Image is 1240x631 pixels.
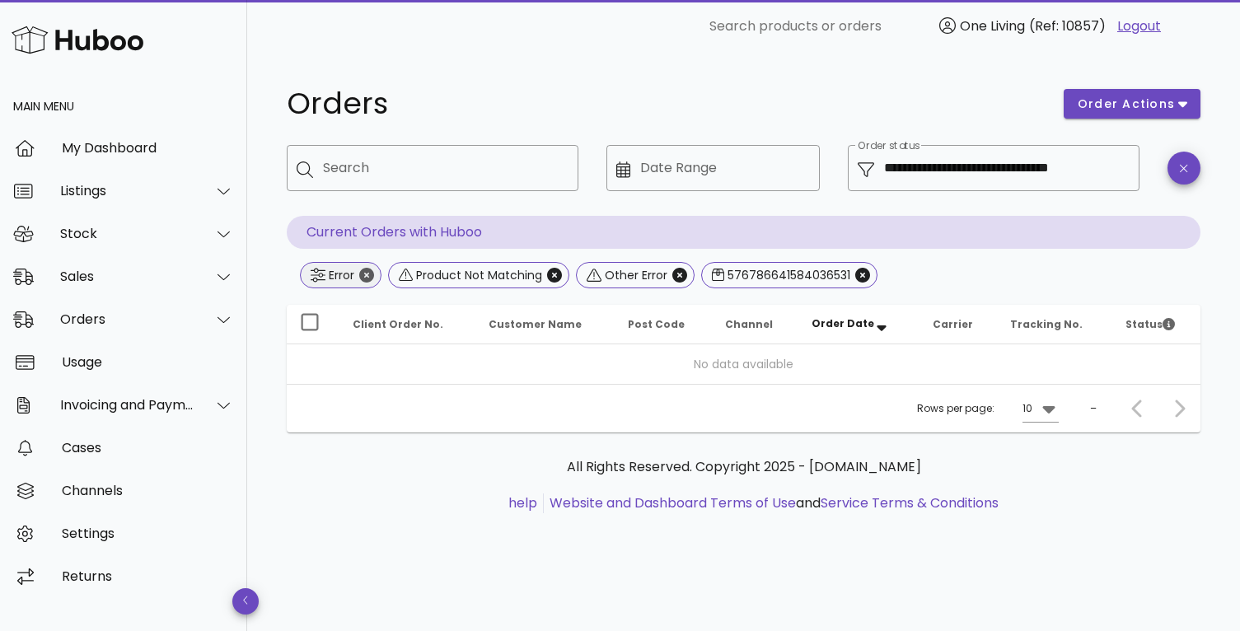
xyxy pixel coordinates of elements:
[489,317,582,331] span: Customer Name
[712,305,798,344] th: Channel
[475,305,615,344] th: Customer Name
[1022,395,1059,422] div: 10Rows per page:
[300,457,1187,477] p: All Rights Reserved. Copyright 2025 - [DOMAIN_NAME]
[359,268,374,283] button: Close
[547,268,562,283] button: Close
[325,267,354,283] div: Error
[353,317,443,331] span: Client Order No.
[550,493,796,512] a: Website and Dashboard Terms of Use
[855,268,870,283] button: Close
[1064,89,1200,119] button: order actions
[60,311,194,327] div: Orders
[62,483,234,498] div: Channels
[12,22,143,58] img: Huboo Logo
[1125,317,1175,331] span: Status
[544,493,999,513] li: and
[508,493,537,512] a: help
[960,16,1025,35] span: One Living
[672,268,687,283] button: Close
[60,183,194,199] div: Listings
[287,216,1200,249] p: Current Orders with Huboo
[858,140,919,152] label: Order status
[917,385,1059,432] div: Rows per page:
[997,305,1112,344] th: Tracking No.
[287,344,1200,384] td: No data available
[62,568,234,584] div: Returns
[1112,305,1200,344] th: Status
[812,316,874,330] span: Order Date
[919,305,997,344] th: Carrier
[1010,317,1083,331] span: Tracking No.
[933,317,973,331] span: Carrier
[725,317,773,331] span: Channel
[62,526,234,541] div: Settings
[60,397,194,413] div: Invoicing and Payments
[1117,16,1161,36] a: Logout
[339,305,475,344] th: Client Order No.
[798,305,919,344] th: Order Date: Sorted descending. Activate to remove sorting.
[287,89,1044,119] h1: Orders
[60,269,194,284] div: Sales
[601,267,667,283] div: Other Error
[1090,401,1097,416] div: –
[60,226,194,241] div: Stock
[1022,401,1032,416] div: 10
[1077,96,1176,113] span: order actions
[413,267,542,283] div: Product Not Matching
[62,140,234,156] div: My Dashboard
[1029,16,1106,35] span: (Ref: 10857)
[62,440,234,456] div: Cases
[724,267,850,283] div: 576786641584036531
[615,305,712,344] th: Post Code
[628,317,685,331] span: Post Code
[62,354,234,370] div: Usage
[821,493,999,512] a: Service Terms & Conditions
